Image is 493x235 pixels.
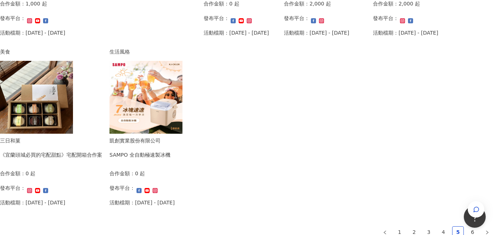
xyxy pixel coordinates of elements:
[204,14,229,22] p: 發布平台：
[109,137,170,145] div: 凱創實業股份有限公司
[485,230,489,235] span: right
[109,48,182,56] div: 生活風格
[109,184,135,192] p: 發布平台：
[284,29,349,37] p: 活動檔期：[DATE] - [DATE]
[109,151,170,159] div: SAMPO 全自動極速製冰機
[204,29,269,37] p: 活動檔期：[DATE] - [DATE]
[109,61,182,134] img: SAMPO 全自動極速製冰機
[109,169,135,177] p: 合作金額：
[464,206,486,228] iframe: Help Scout Beacon - Open
[373,29,438,37] p: 活動檔期：[DATE] - [DATE]
[383,230,387,235] span: left
[373,14,398,22] p: 發布平台：
[109,199,175,207] p: 活動檔期：[DATE] - [DATE]
[135,169,145,177] p: 0 起
[284,14,309,22] p: 發布平台：
[26,169,35,177] p: 0 起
